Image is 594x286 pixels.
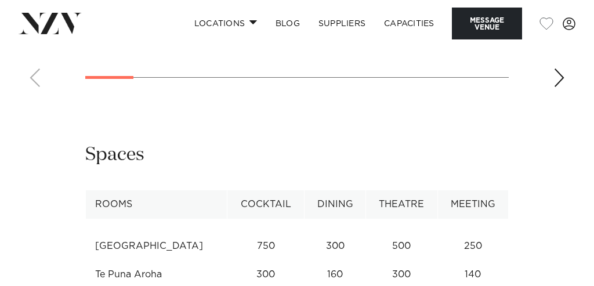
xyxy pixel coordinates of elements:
[305,232,366,260] td: 300
[227,190,305,219] th: Cocktail
[266,11,309,36] a: BLOG
[185,11,266,36] a: Locations
[366,232,438,260] td: 500
[366,190,438,219] th: Theatre
[452,8,522,39] button: Message Venue
[86,232,227,260] td: [GEOGRAPHIC_DATA]
[19,13,82,34] img: nzv-logo.png
[437,232,508,260] td: 250
[86,190,227,219] th: Rooms
[437,190,508,219] th: Meeting
[309,11,375,36] a: SUPPLIERS
[305,190,366,219] th: Dining
[85,143,144,167] h2: Spaces
[375,11,444,36] a: Capacities
[227,232,305,260] td: 750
